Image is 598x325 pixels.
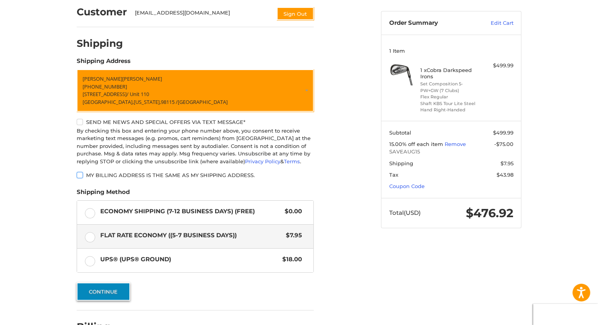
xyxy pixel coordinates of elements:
[77,57,131,69] legend: Shipping Address
[497,172,513,178] span: $43.98
[533,304,598,325] iframe: Google Customer Reviews
[100,231,282,240] span: Flat Rate Economy ((5-7 Business Days))
[494,141,513,147] span: -$75.00
[83,83,127,90] span: [PHONE_NUMBER]
[100,207,281,216] span: Economy Shipping (7-12 Business Days) (Free)
[127,90,149,98] span: / Unit 110
[420,67,480,80] h4: 1 x Cobra Darkspeed Irons
[277,7,314,20] button: Sign Out
[278,255,302,264] span: $18.00
[389,148,513,156] span: SAVEAUG15
[493,129,513,136] span: $499.99
[389,172,398,178] span: Tax
[389,129,411,136] span: Subtotal
[134,98,161,105] span: [US_STATE],
[178,98,228,105] span: [GEOGRAPHIC_DATA]
[83,75,122,82] span: [PERSON_NAME]
[500,160,513,166] span: $7.95
[474,19,513,27] a: Edit Cart
[77,69,314,112] a: Enter or select a different address
[282,231,302,240] span: $7.95
[389,160,413,166] span: Shipping
[135,9,269,20] div: [EMAIL_ADDRESS][DOMAIN_NAME]
[122,75,162,82] span: [PERSON_NAME]
[389,141,445,147] span: 15.00% off each item
[445,141,466,147] a: Remove
[77,37,123,50] h2: Shipping
[83,98,134,105] span: [GEOGRAPHIC_DATA],
[389,209,421,216] span: Total (USD)
[420,94,480,100] li: Flex Regular
[420,107,480,113] li: Hand Right-Handed
[420,100,480,107] li: Shaft KBS Tour Lite Steel
[389,183,425,189] a: Coupon Code
[389,48,513,54] h3: 1 Item
[245,158,280,164] a: Privacy Policy
[161,98,178,105] span: 98115 /
[284,158,300,164] a: Terms
[281,207,302,216] span: $0.00
[77,188,130,200] legend: Shipping Method
[482,62,513,70] div: $499.99
[389,19,474,27] h3: Order Summary
[77,172,314,178] label: My billing address is the same as my shipping address.
[420,81,480,94] li: Set Composition 5-PW+GW (7 Clubs)
[466,206,513,220] span: $476.92
[77,119,314,125] label: Send me news and special offers via text message*
[77,283,130,301] button: Continue
[100,255,279,264] span: UPS® (UPS® Ground)
[83,90,127,98] span: [STREET_ADDRESS]
[77,6,127,18] h2: Customer
[77,127,314,166] div: By checking this box and entering your phone number above, you consent to receive marketing text ...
